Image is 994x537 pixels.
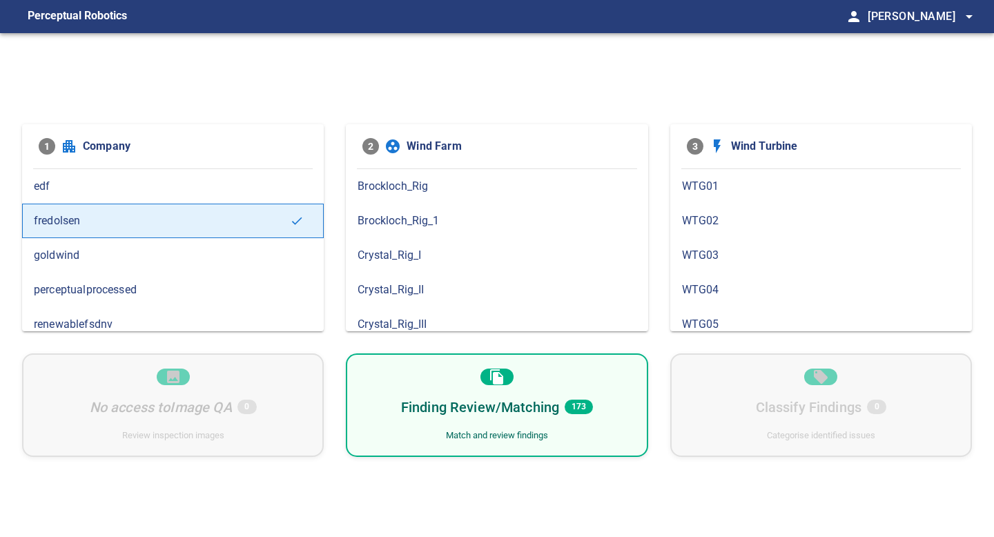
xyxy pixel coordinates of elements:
[407,138,631,155] span: Wind Farm
[682,178,960,195] span: WTG01
[346,169,647,204] div: Brockloch_Rig
[346,238,647,273] div: Crystal_Rig_I
[670,169,972,204] div: WTG01
[28,6,127,28] figcaption: Perceptual Robotics
[670,204,972,238] div: WTG02
[961,8,977,25] span: arrow_drop_down
[846,8,862,25] span: person
[358,213,636,229] span: Brockloch_Rig_1
[358,247,636,264] span: Crystal_Rig_I
[346,307,647,342] div: Crystal_Rig_III
[670,273,972,307] div: WTG04
[682,316,960,333] span: WTG05
[22,204,324,238] div: fredolsen
[22,169,324,204] div: edf
[670,238,972,273] div: WTG03
[358,316,636,333] span: Crystal_Rig_III
[401,396,559,418] h6: Finding Review/Matching
[34,178,312,195] span: edf
[22,307,324,342] div: renewablefsdnv
[565,400,593,414] span: 173
[39,138,55,155] span: 1
[362,138,379,155] span: 2
[731,138,955,155] span: Wind Turbine
[682,282,960,298] span: WTG04
[446,429,548,442] div: Match and review findings
[868,7,977,26] span: [PERSON_NAME]
[358,282,636,298] span: Crystal_Rig_II
[358,178,636,195] span: Brockloch_Rig
[34,316,312,333] span: renewablefsdnv
[682,213,960,229] span: WTG02
[34,213,290,229] span: fredolsen
[346,273,647,307] div: Crystal_Rig_II
[83,138,307,155] span: Company
[34,247,312,264] span: goldwind
[346,204,647,238] div: Brockloch_Rig_1
[670,307,972,342] div: WTG05
[346,353,647,457] div: Finding Review/Matching173Match and review findings
[862,3,977,30] button: [PERSON_NAME]
[22,273,324,307] div: perceptualprocessed
[682,247,960,264] span: WTG03
[34,282,312,298] span: perceptualprocessed
[22,238,324,273] div: goldwind
[687,138,703,155] span: 3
